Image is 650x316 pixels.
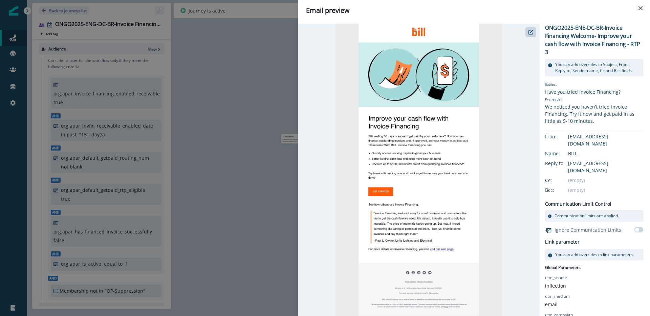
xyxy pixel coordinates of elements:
[568,133,643,147] div: [EMAIL_ADDRESS][DOMAIN_NAME]
[545,133,579,140] div: From:
[545,95,643,103] p: Preheader
[545,88,643,95] div: Have you tried Invoice Financing?
[306,5,642,16] div: Email preview
[545,282,566,289] p: inflection
[545,160,579,167] div: Reply to:
[545,263,581,271] p: Global Parameters
[545,275,567,281] p: utm_source
[635,3,646,14] button: Close
[568,160,643,174] div: [EMAIL_ADDRESS][DOMAIN_NAME]
[555,62,641,74] p: You can add overrides to Subject, From, Reply-to, Sender name, Cc and Bcc fields
[545,177,579,184] div: Cc:
[568,177,643,184] div: (empty)
[545,293,570,299] p: utm_medium
[568,150,643,157] div: BILL
[545,186,579,194] div: Bcc:
[545,82,643,88] p: Subject
[545,238,580,246] h2: Link parameter
[335,24,502,316] img: email asset unavailable
[545,24,643,56] p: ONGO2025-ENE-DC-BR-Invoice Financing Welcome- Improve your cash flow with Invoice Financing - RTP 3
[545,150,579,157] div: Name:
[545,301,558,308] p: email
[545,103,643,125] div: We noticed you haven’t tried Invoice Financing. Try it now and get paid in as little as 5-10 minu...
[568,186,643,194] div: (empty)
[555,252,633,258] p: You can add overrides to link parameters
